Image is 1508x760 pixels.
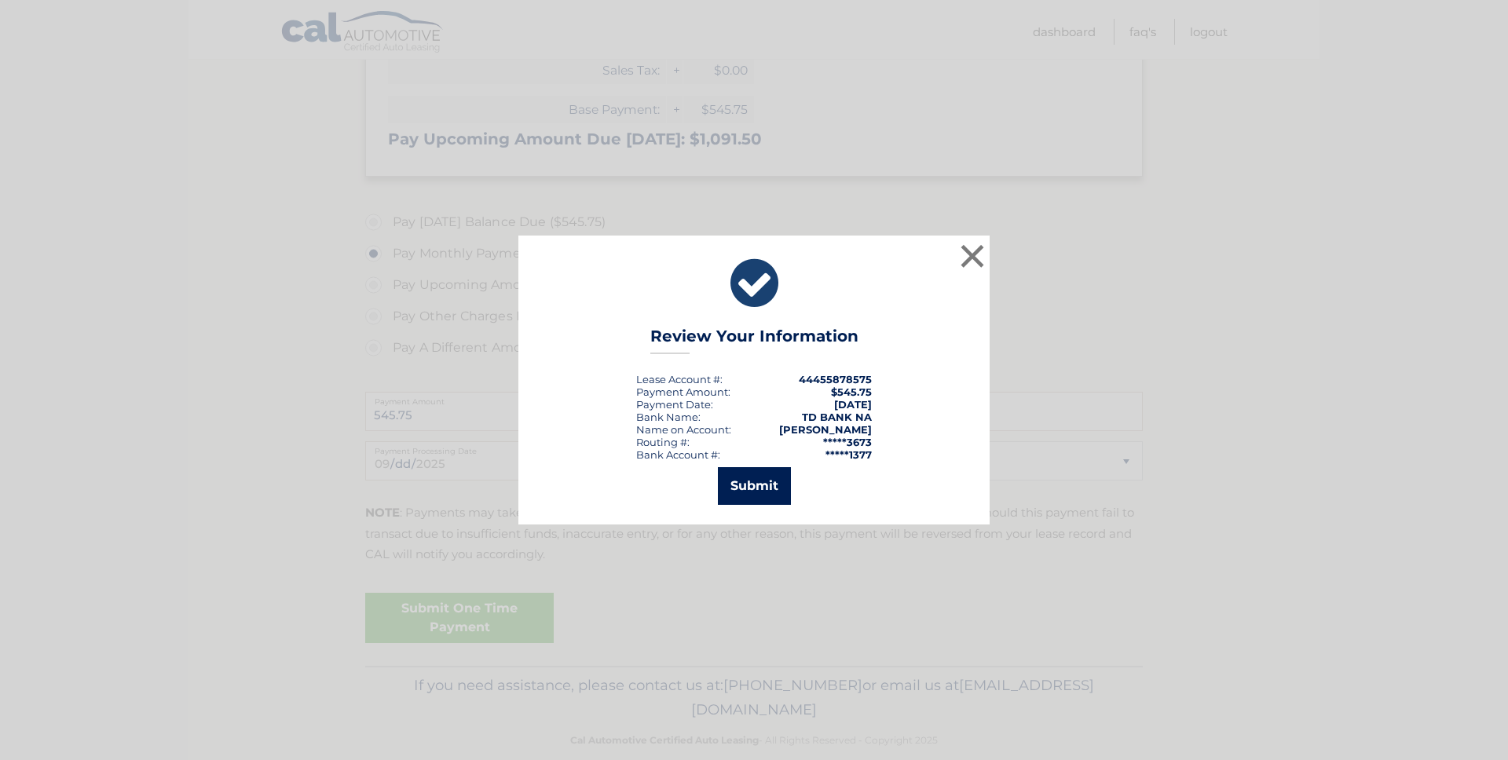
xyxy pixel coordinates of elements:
div: : [636,398,713,411]
div: Bank Account #: [636,448,720,461]
div: Bank Name: [636,411,701,423]
div: Name on Account: [636,423,731,436]
strong: [PERSON_NAME] [779,423,872,436]
span: [DATE] [834,398,872,411]
button: × [957,240,988,272]
h3: Review Your Information [650,327,858,354]
div: Routing #: [636,436,690,448]
div: Lease Account #: [636,373,723,385]
div: Payment Amount: [636,385,730,398]
button: Submit [718,467,791,505]
strong: 44455878575 [799,373,872,385]
span: Payment Date [636,398,711,411]
strong: TD BANK NA [802,411,872,423]
span: $545.75 [831,385,872,398]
